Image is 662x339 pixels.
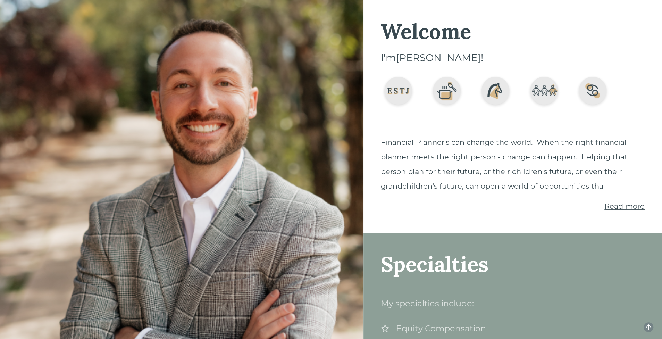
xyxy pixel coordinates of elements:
[575,74,610,109] img: Zodiac
[381,295,645,312] div: My specialties include:
[381,135,645,193] p: Financial Planner's can change the world. When the right financial planner meets the right person...
[478,74,513,109] img: Animal
[381,52,645,64] div: I'm [PERSON_NAME] !
[381,21,645,42] div: Welcome
[644,322,653,332] button: arrow-up
[429,74,464,109] img: Hobby
[645,324,652,331] span: arrow-up
[527,74,561,109] img: Birth Order
[381,254,645,274] div: Specialties
[381,74,416,109] img: MBTI
[604,202,645,210] span: Read more
[381,322,645,335] div: Equity Compensation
